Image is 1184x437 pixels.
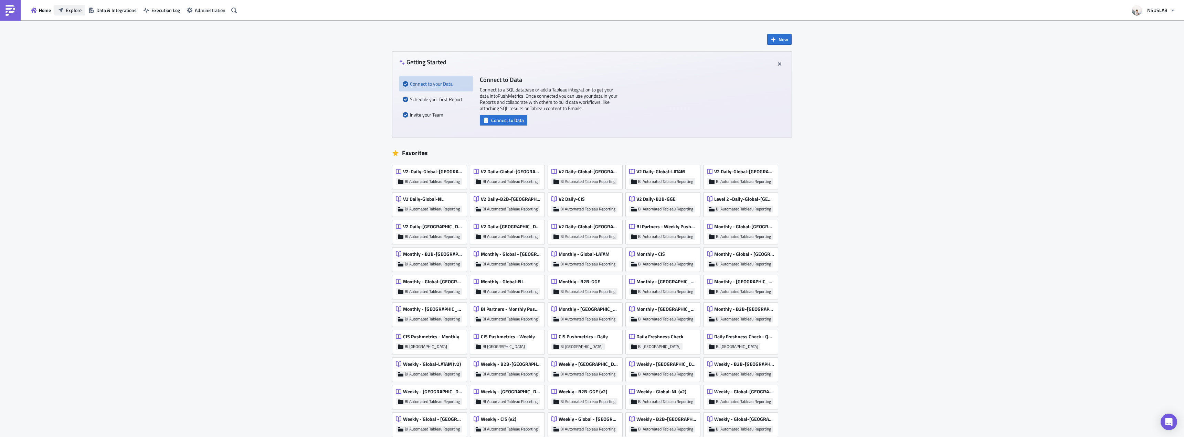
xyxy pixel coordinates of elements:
[5,5,16,16] img: PushMetrics
[481,278,524,285] span: Monthly - Global-NL
[638,316,693,322] span: BI Automated Tableau Reporting
[483,426,538,432] span: BI Automated Tableau Reporting
[392,354,470,382] a: Weekly - Global-LATAM (v2)BI Automated Tableau Reporting
[392,244,470,272] a: Monthly - B2B-[GEOGRAPHIC_DATA]BI Automated Tableau Reporting
[626,382,704,409] a: Weekly - Global-NL (v2)BI Automated Tableau Reporting
[480,76,617,83] h4: Connect to Data
[638,399,693,404] span: BI Automated Tableau Reporting
[483,399,538,404] span: BI Automated Tableau Reporting
[716,206,771,212] span: BI Automated Tableau Reporting
[559,168,619,175] span: V2 Daily-Global-[GEOGRAPHIC_DATA]
[636,416,696,422] span: Weekly - B2B-[GEOGRAPHIC_DATA] (v2)
[714,278,774,285] span: Monthly - [GEOGRAPHIC_DATA]
[470,244,548,272] a: Monthly - Global - [GEOGRAPHIC_DATA] - RestBI Automated Tableau Reporting
[481,251,541,257] span: Monthly - Global - [GEOGRAPHIC_DATA] - Rest
[481,196,541,202] span: V2 Daily-B2B-[GEOGRAPHIC_DATA]
[626,162,704,189] a: V2 Daily-Global-LATAMBI Automated Tableau Reporting
[403,107,469,122] div: Invite your Team
[716,371,771,377] span: BI Automated Tableau Reporting
[151,7,180,14] span: Execution Log
[548,272,626,299] a: Monthly - B2B-GGEBI Automated Tableau Reporting
[405,234,460,239] span: BI Automated Tableau Reporting
[626,354,704,382] a: Weekly - [GEOGRAPHIC_DATA] (v2)BI Automated Tableau Reporting
[403,416,463,422] span: Weekly - Global - [GEOGRAPHIC_DATA]-[GEOGRAPHIC_DATA] (v2)
[483,316,538,322] span: BI Automated Tableau Reporting
[559,361,619,367] span: Weekly - [GEOGRAPHIC_DATA] (v2)
[626,299,704,327] a: Monthly - [GEOGRAPHIC_DATA]BI Automated Tableau Reporting
[636,278,696,285] span: Monthly - [GEOGRAPHIC_DATA]
[548,327,626,354] a: CIS Pushmetrics - DailyBI [GEOGRAPHIC_DATA]
[392,409,470,437] a: Weekly - Global - [GEOGRAPHIC_DATA]-[GEOGRAPHIC_DATA] (v2)BI Automated Tableau Reporting
[560,179,615,184] span: BI Automated Tableau Reporting
[714,334,774,340] span: Daily Freshness Check - Quints Only
[470,327,548,354] a: CIS Pushmetrics - WeeklyBI [GEOGRAPHIC_DATA]
[767,34,792,45] button: New
[638,261,693,267] span: BI Automated Tableau Reporting
[636,361,696,367] span: Weekly - [GEOGRAPHIC_DATA] (v2)
[560,289,615,294] span: BI Automated Tableau Reporting
[560,261,615,267] span: BI Automated Tableau Reporting
[704,244,781,272] a: Monthly - Global - [GEOGRAPHIC_DATA]-[GEOGRAPHIC_DATA]BI Automated Tableau Reporting
[638,234,693,239] span: BI Automated Tableau Reporting
[548,162,626,189] a: V2 Daily-Global-[GEOGRAPHIC_DATA]BI Automated Tableau Reporting
[716,261,771,267] span: BI Automated Tableau Reporting
[560,344,603,349] span: BI [GEOGRAPHIC_DATA]
[559,306,619,312] span: Monthly - [GEOGRAPHIC_DATA]
[548,382,626,409] a: Weekly - B2B-GGE (v2)BI Automated Tableau Reporting
[560,399,615,404] span: BI Automated Tableau Reporting
[626,409,704,437] a: Weekly - B2B-[GEOGRAPHIC_DATA] (v2)BI Automated Tableau Reporting
[140,5,183,15] button: Execution Log
[28,5,54,15] button: Home
[704,162,781,189] a: V2 Daily-Global-[GEOGRAPHIC_DATA]BI Automated Tableau Reporting
[714,416,774,422] span: Weekly - Global-[GEOGRAPHIC_DATA] (v2)
[626,327,704,354] a: Daily Freshness CheckBI [GEOGRAPHIC_DATA]
[560,426,615,432] span: BI Automated Tableau Reporting
[638,344,680,349] span: BI [GEOGRAPHIC_DATA]
[714,251,774,257] span: Monthly - Global - [GEOGRAPHIC_DATA]-[GEOGRAPHIC_DATA]
[716,289,771,294] span: BI Automated Tableau Reporting
[403,334,459,340] span: CIS Pushmetrics - Monthly
[392,148,792,158] div: Favorites
[183,5,229,15] a: Administration
[39,7,51,14] span: Home
[481,334,535,340] span: CIS Pushmetrics - Weekly
[480,115,527,125] button: Connect to Data
[54,5,85,15] a: Explore
[716,426,771,432] span: BI Automated Tableau Reporting
[704,299,781,327] a: Monthly - B2B-[GEOGRAPHIC_DATA]BI Automated Tableau Reporting
[470,299,548,327] a: BI Partners - Monthly PushmetricsBI Automated Tableau Reporting
[560,316,615,322] span: BI Automated Tableau Reporting
[638,179,693,184] span: BI Automated Tableau Reporting
[470,217,548,244] a: V2 Daily-[GEOGRAPHIC_DATA]BI Automated Tableau Reporting
[714,168,774,175] span: V2 Daily-Global-[GEOGRAPHIC_DATA]
[403,251,463,257] span: Monthly - B2B-[GEOGRAPHIC_DATA]
[636,334,683,340] span: Daily Freshness Check
[480,116,527,123] a: Connect to Data
[704,409,781,437] a: Weekly - Global-[GEOGRAPHIC_DATA] (v2)BI Automated Tableau Reporting
[548,244,626,272] a: Monthly - Global-LATAMBI Automated Tableau Reporting
[85,5,140,15] button: Data & Integrations
[1161,414,1177,430] div: Open Intercom Messenger
[559,389,607,395] span: Weekly - B2B-GGE (v2)
[638,289,693,294] span: BI Automated Tableau Reporting
[638,426,693,432] span: BI Automated Tableau Reporting
[481,416,516,422] span: Weekly - CIS (v2)
[405,426,460,432] span: BI Automated Tableau Reporting
[481,361,541,367] span: Weekly - B2B-[GEOGRAPHIC_DATA] (v2)
[405,316,460,322] span: BI Automated Tableau Reporting
[1128,3,1179,18] button: NSUSLAB
[548,299,626,327] a: Monthly - [GEOGRAPHIC_DATA]BI Automated Tableau Reporting
[626,244,704,272] a: Monthly - CISBI Automated Tableau Reporting
[560,234,615,239] span: BI Automated Tableau Reporting
[403,361,461,367] span: Weekly - Global-LATAM (v2)
[636,306,696,312] span: Monthly - [GEOGRAPHIC_DATA]
[559,251,610,257] span: Monthly - Global-LATAM
[403,306,463,312] span: Monthly - [GEOGRAPHIC_DATA]
[403,196,444,202] span: V2 Daily-Global-NL
[714,306,774,312] span: Monthly - B2B-[GEOGRAPHIC_DATA]
[392,272,470,299] a: Monthly - Global-[GEOGRAPHIC_DATA]BI Automated Tableau Reporting
[470,162,548,189] a: V2 Daily-Global-[GEOGRAPHIC_DATA]-RestBI Automated Tableau Reporting
[483,261,538,267] span: BI Automated Tableau Reporting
